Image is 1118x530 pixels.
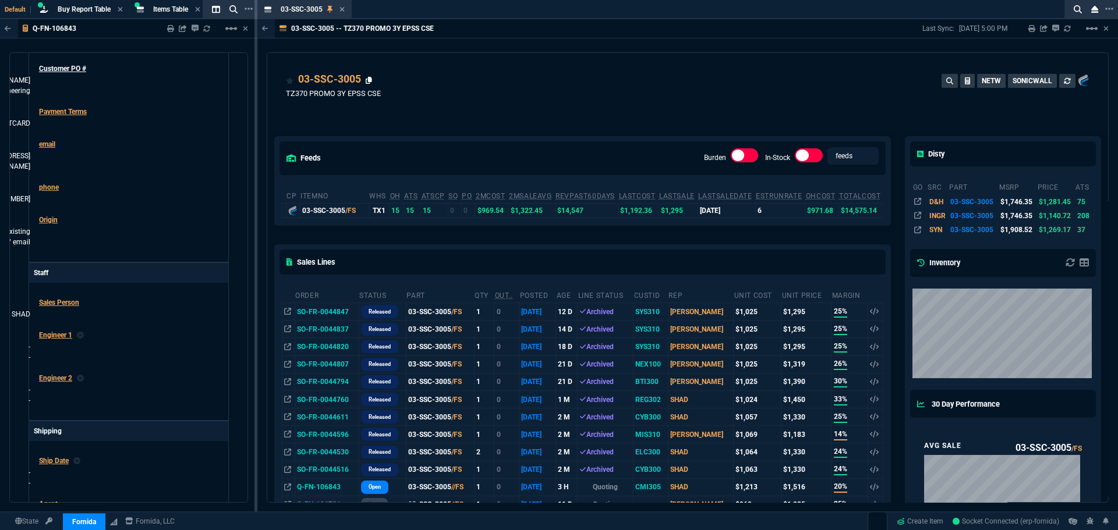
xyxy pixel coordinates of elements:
[579,464,631,475] div: Archived
[781,426,832,443] td: $1,183
[494,426,519,443] td: 0
[1075,178,1094,194] th: ats
[912,194,1094,208] tr: TZ370 PROMO 3Y EPSS CSE
[556,461,578,478] td: 2 M
[153,5,188,13] span: Items Table
[243,24,248,33] a: Hide Workbench
[1071,444,1082,453] span: /FS
[369,395,391,404] p: Released
[519,321,556,338] td: [DATE]
[781,286,832,303] th: Unit Price
[284,360,291,368] nx-icon: Open In Opposite Panel
[668,321,733,338] td: [PERSON_NAME]
[781,443,832,461] td: $1,330
[949,194,999,208] td: 03-SSC-3005
[369,500,380,509] p: draft
[781,390,832,408] td: $1,450
[34,177,224,209] tr: 914-346-5446
[832,286,868,303] th: Margin
[806,192,836,200] abbr: Avg Cost of Inventory on-hand
[339,5,345,15] nx-icon: Close Tab
[39,108,87,116] span: Payment Terms
[781,355,832,373] td: $1,319
[34,450,224,493] tr: undefined
[912,178,927,194] th: go
[999,178,1037,194] th: msrp
[508,203,555,218] td: $1,322.45
[406,303,474,321] td: 03-SSC-3005
[556,443,578,461] td: 2 M
[286,88,381,99] p: TZ370 PROMO 3Y EPSS CSE
[922,24,959,33] p: Last Sync:
[286,72,294,88] div: Add to Watchlist
[579,342,631,352] div: Archived
[286,152,321,163] h5: feeds
[579,447,631,457] div: Archived
[73,456,80,466] nx-icon: Clear selected rep
[359,286,406,303] th: Status
[474,408,494,426] td: 1
[781,338,832,355] td: $1,295
[556,390,578,408] td: 1 M
[668,426,733,443] td: [PERSON_NAME]
[912,209,1094,223] tr: TZ370 SECUPG ESSENTIAL 3YR
[281,5,323,13] span: 03-SSC-3005
[451,325,462,333] span: /FS
[29,421,228,441] p: Shipping
[369,482,381,492] p: open
[369,377,391,386] p: Released
[634,390,668,408] td: REG302
[494,303,519,321] td: 0
[1037,194,1075,208] td: $1,281.45
[369,360,391,369] p: Released
[39,216,58,224] a: Origin
[834,341,847,353] span: 25%
[369,447,391,457] p: Released
[34,368,224,411] tr: undefined
[406,390,474,408] td: 03-SSC-3005
[475,203,508,218] td: $969.54
[34,134,224,177] tr: pokura@cmitsolutions.com
[451,360,462,368] span: /FS
[295,443,359,461] td: SO-FR-0044530
[668,338,733,355] td: [PERSON_NAME]
[668,373,733,390] td: [PERSON_NAME]
[834,429,847,440] span: 14%
[474,303,494,321] td: 1
[494,338,519,355] td: 0
[698,192,752,200] abbr: The date of the last SO Inv price. No time limit. (ignore zeros)
[295,408,359,426] td: SO-FR-0044611
[29,385,30,405] a: --
[12,516,42,527] a: Global State
[619,192,656,200] abbr: The last purchase cost from PO Order
[519,303,556,321] td: [DATE]
[924,441,1082,450] p: Avg Sale
[207,2,225,16] nx-icon: Split Panels
[77,330,84,340] nx-icon: Clear selected rep
[668,355,733,373] td: [PERSON_NAME]
[451,378,462,386] span: /FS
[34,101,224,134] tr: undefined
[781,373,832,390] td: $1,390
[39,65,86,73] span: Customer PO #
[42,516,56,527] a: API TOKEN
[917,148,944,159] h5: Disty
[34,58,224,101] tr: undefined
[1075,209,1094,223] td: 208
[634,286,668,303] th: CustId
[959,24,1007,33] p: [DATE] 5:00 PM
[659,192,695,200] abbr: The last SO Inv price. No time limit. (ignore zeros)
[781,461,832,478] td: $1,330
[556,321,578,338] td: 14 D
[448,203,461,218] td: 0
[494,443,519,461] td: 0
[118,5,123,15] nx-icon: Close Tab
[953,516,1059,527] a: os1858D_kw4ZxgnyAAAJ
[12,309,30,319] a: SHAD
[634,408,668,426] td: CYB300
[734,286,781,303] th: Unit Cost
[284,448,291,456] nx-icon: Open In Opposite Panel
[39,374,72,382] span: Engineer 2
[927,178,949,194] th: src
[39,457,69,465] span: Ship Date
